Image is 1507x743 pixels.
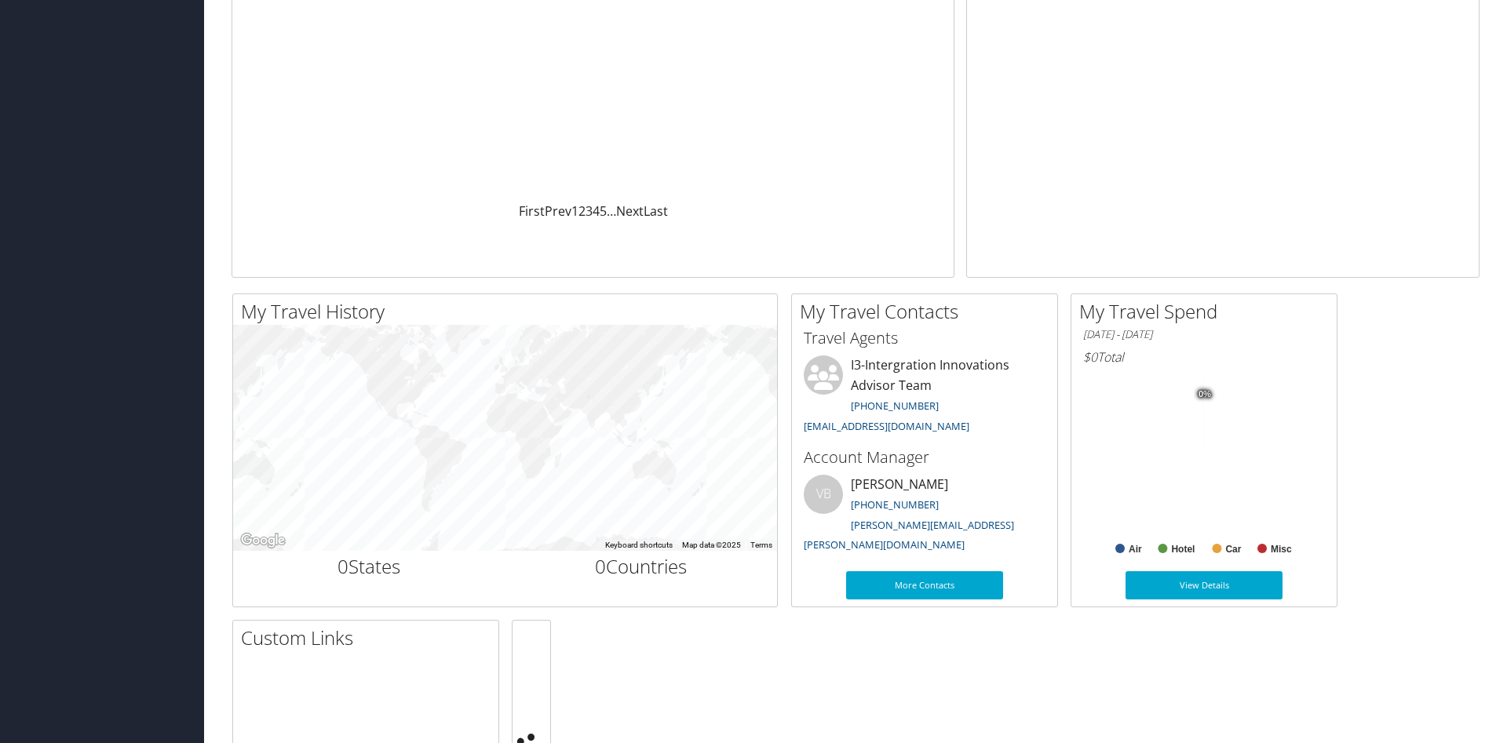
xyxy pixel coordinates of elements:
[804,518,1014,552] a: [PERSON_NAME][EMAIL_ADDRESS][PERSON_NAME][DOMAIN_NAME]
[571,202,578,220] a: 1
[644,202,668,220] a: Last
[800,298,1057,325] h2: My Travel Contacts
[1199,389,1211,399] tspan: 0%
[586,202,593,220] a: 3
[545,202,571,220] a: Prev
[682,541,741,549] span: Map data ©2025
[1171,544,1195,555] text: Hotel
[1225,544,1241,555] text: Car
[851,497,939,512] a: [PHONE_NUMBER]
[616,202,644,220] a: Next
[796,475,1053,559] li: [PERSON_NAME]
[593,202,600,220] a: 4
[1079,298,1337,325] h2: My Travel Spend
[338,553,348,579] span: 0
[600,202,607,220] a: 5
[796,355,1053,439] li: I3-Intergration Innovations Advisor Team
[607,202,616,220] span: …
[804,475,843,514] div: VB
[1126,571,1283,599] a: View Details
[237,530,289,551] a: Open this area in Google Maps (opens a new window)
[851,399,939,413] a: [PHONE_NUMBER]
[1083,327,1325,342] h6: [DATE] - [DATE]
[1271,544,1292,555] text: Misc
[605,540,673,551] button: Keyboard shortcuts
[245,553,494,580] h2: States
[750,541,772,549] a: Terms (opens in new tab)
[517,553,766,580] h2: Countries
[578,202,586,220] a: 2
[804,419,969,433] a: [EMAIL_ADDRESS][DOMAIN_NAME]
[804,446,1045,468] h3: Account Manager
[804,327,1045,349] h3: Travel Agents
[519,202,545,220] a: First
[241,298,777,325] h2: My Travel History
[237,530,289,551] img: Google
[241,625,498,651] h2: Custom Links
[1083,348,1325,366] h6: Total
[595,553,606,579] span: 0
[1129,544,1142,555] text: Air
[846,571,1003,599] a: More Contacts
[1083,348,1097,366] span: $0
